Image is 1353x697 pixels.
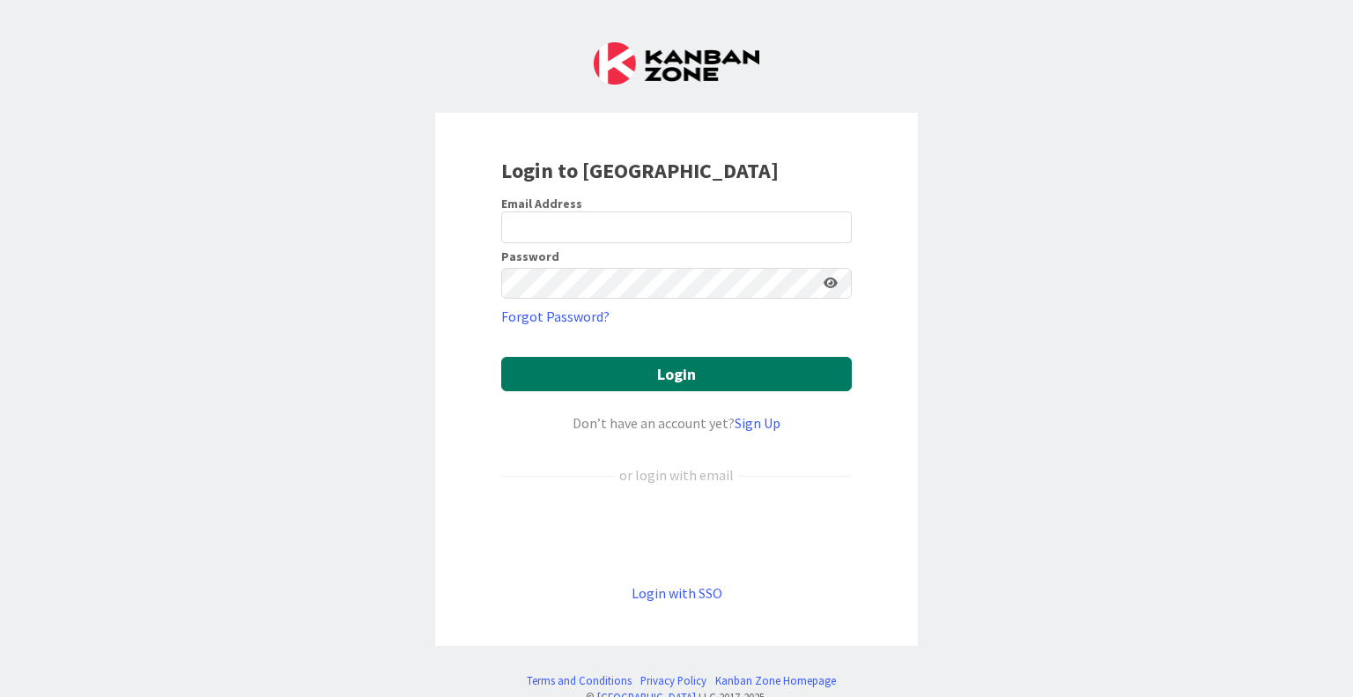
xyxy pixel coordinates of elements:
[501,357,852,391] button: Login
[640,672,706,689] a: Privacy Policy
[715,672,836,689] a: Kanban Zone Homepage
[501,412,852,434] div: Don’t have an account yet?
[501,196,582,211] label: Email Address
[594,42,759,85] img: Kanban Zone
[735,414,780,432] a: Sign Up
[501,250,559,263] label: Password
[501,157,779,184] b: Login to [GEOGRAPHIC_DATA]
[615,464,738,486] div: or login with email
[632,584,722,602] a: Login with SSO
[501,306,610,327] a: Forgot Password?
[527,672,632,689] a: Terms and Conditions
[492,515,861,553] iframe: Sign in with Google Button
